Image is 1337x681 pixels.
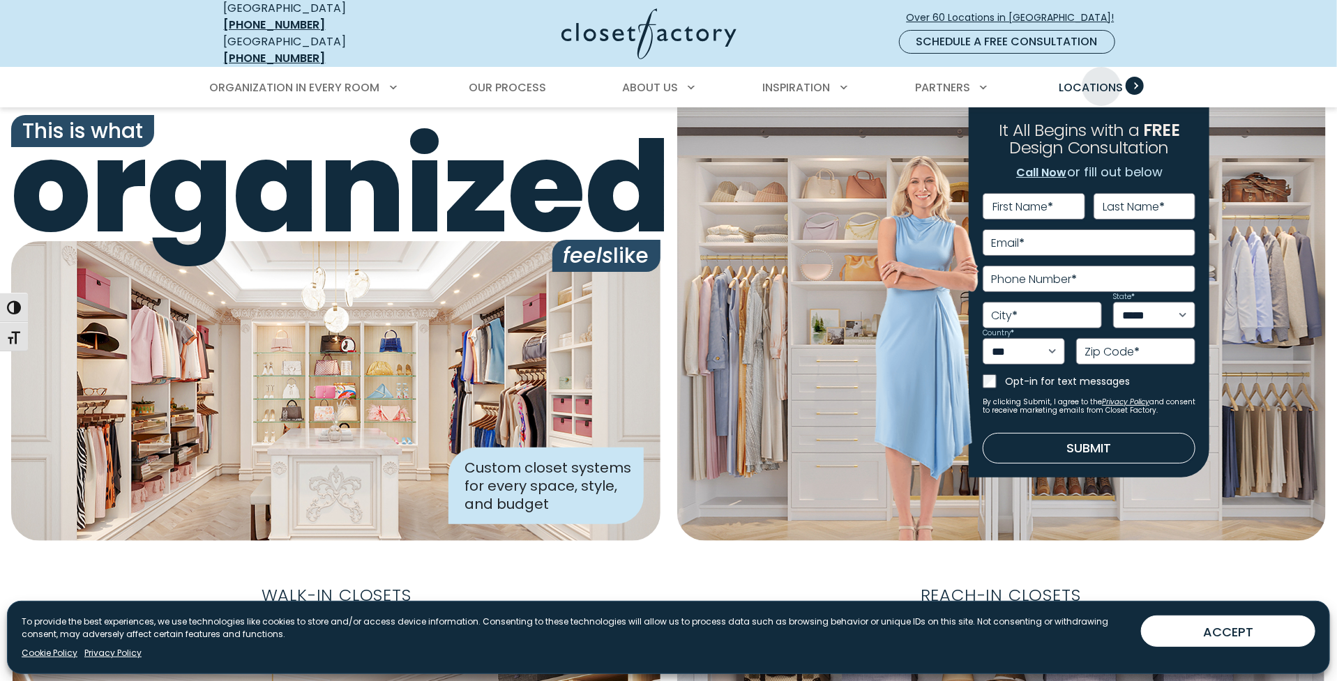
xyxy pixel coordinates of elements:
label: Opt-in for text messages [1005,374,1195,388]
span: Inspiration [763,79,831,95]
i: feels [564,240,614,270]
button: ACCEPT [1141,615,1315,647]
span: FREE [1143,118,1179,141]
label: City [991,310,1018,321]
a: Privacy Policy [1102,397,1149,407]
a: Cookie Policy [22,647,77,659]
span: Locations [1059,79,1123,95]
p: To provide the best experiences, we use technologies like cookies to store and/or access device i... [22,615,1130,641]
span: It All Begins with a [999,118,1139,141]
img: Closet Factory Logo [561,8,737,59]
label: First Name [992,201,1053,213]
label: Zip Code [1085,346,1140,358]
a: Call Now [1015,164,1067,182]
button: Submit [983,433,1195,464]
label: Last Name [1103,201,1165,213]
div: Custom closet systems for every space, style, and budget [448,447,644,524]
p: or fill out below [1015,162,1163,182]
label: Email [991,238,1025,249]
span: Partners [915,79,970,95]
span: Reach-In Closets [909,580,1092,611]
span: Over 60 Locations in [GEOGRAPHIC_DATA]! [907,10,1126,25]
span: organized [11,125,660,251]
a: Privacy Policy [84,647,142,659]
span: Organization in Every Room [210,79,380,95]
a: [PHONE_NUMBER] [224,17,326,33]
a: Over 60 Locations in [GEOGRAPHIC_DATA]! [906,6,1126,30]
span: About Us [622,79,678,95]
img: Closet Factory designed closet [11,241,660,541]
div: [GEOGRAPHIC_DATA] [224,33,426,67]
span: Design Consultation [1010,137,1169,160]
label: State [1113,293,1135,300]
a: Schedule a Free Consultation [899,30,1115,54]
span: Our Process [469,79,546,95]
label: Country [983,330,1014,337]
a: [PHONE_NUMBER] [224,50,326,66]
small: By clicking Submit, I agree to the and consent to receive marketing emails from Closet Factory. [983,398,1195,415]
label: Phone Number [991,274,1077,285]
span: Walk-In Closets [250,580,423,611]
nav: Primary Menu [200,68,1138,107]
span: like [552,240,660,272]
